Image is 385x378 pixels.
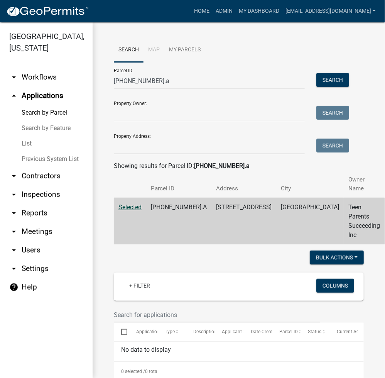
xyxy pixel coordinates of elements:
[114,323,128,341] datatable-header-cell: Select
[114,38,144,63] a: Search
[114,342,364,361] div: No data to display
[165,329,175,334] span: Type
[191,4,213,19] a: Home
[282,4,379,19] a: [EMAIL_ADDRESS][DOMAIN_NAME]
[276,198,344,244] td: [GEOGRAPHIC_DATA]
[9,227,19,236] i: arrow_drop_down
[9,264,19,273] i: arrow_drop_down
[276,171,344,198] th: City
[157,323,186,341] datatable-header-cell: Type
[9,283,19,292] i: help
[194,162,250,170] strong: [PHONE_NUMBER].a
[123,279,156,293] a: + Filter
[193,329,217,334] span: Description
[279,329,298,334] span: Parcel ID
[329,323,358,341] datatable-header-cell: Current Activity
[128,323,157,341] datatable-header-cell: Application Number
[251,329,278,334] span: Date Created
[114,307,320,323] input: Search for applications
[272,323,301,341] datatable-header-cell: Parcel ID
[308,329,322,334] span: Status
[146,171,211,198] th: Parcel ID
[9,91,19,100] i: arrow_drop_up
[118,203,142,211] a: Selected
[236,4,282,19] a: My Dashboard
[211,171,276,198] th: Address
[213,4,236,19] a: Admin
[222,329,242,334] span: Applicant
[344,171,385,198] th: Owner Name
[310,251,364,264] button: Bulk Actions
[9,208,19,218] i: arrow_drop_down
[337,329,369,334] span: Current Activity
[214,323,243,341] datatable-header-cell: Applicant
[316,73,349,87] button: Search
[344,198,385,244] td: Teen Parents Succeeding Inc
[316,139,349,153] button: Search
[301,323,329,341] datatable-header-cell: Status
[114,161,364,171] div: Showing results for Parcel ID:
[243,323,272,341] datatable-header-cell: Date Created
[136,329,178,334] span: Application Number
[146,198,211,244] td: [PHONE_NUMBER].A
[9,171,19,181] i: arrow_drop_down
[316,279,354,293] button: Columns
[9,190,19,199] i: arrow_drop_down
[186,323,214,341] datatable-header-cell: Description
[316,106,349,120] button: Search
[121,369,145,374] span: 0 selected /
[9,73,19,82] i: arrow_drop_down
[9,246,19,255] i: arrow_drop_down
[164,38,205,63] a: My Parcels
[211,198,276,244] td: [STREET_ADDRESS]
